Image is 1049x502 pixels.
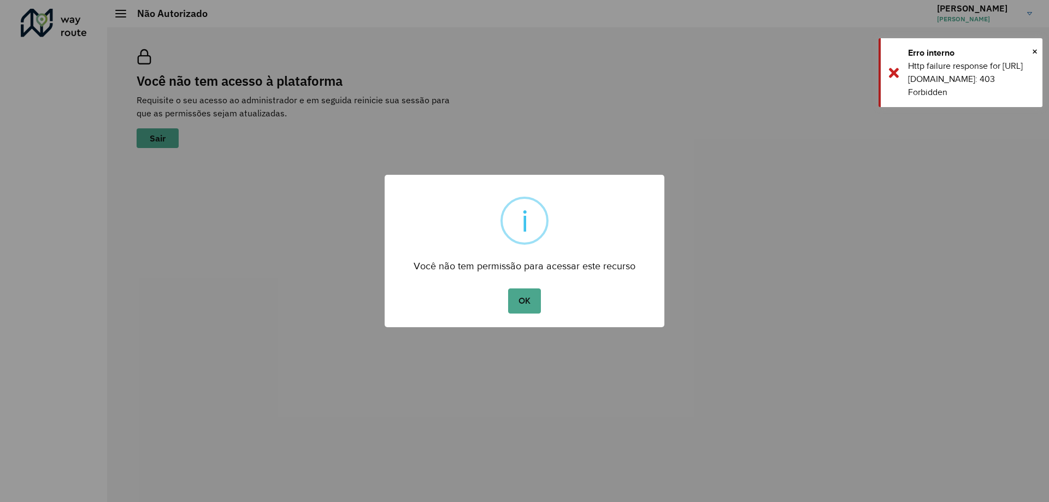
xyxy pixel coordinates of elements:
[385,250,664,275] div: Você não tem permissão para acessar este recurso
[908,46,1034,60] div: Erro interno
[508,288,540,314] button: OK
[908,60,1034,99] div: Http failure response for [URL][DOMAIN_NAME]: 403 Forbidden
[1032,43,1038,60] button: Close
[1032,43,1038,60] span: ×
[521,199,528,243] div: i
